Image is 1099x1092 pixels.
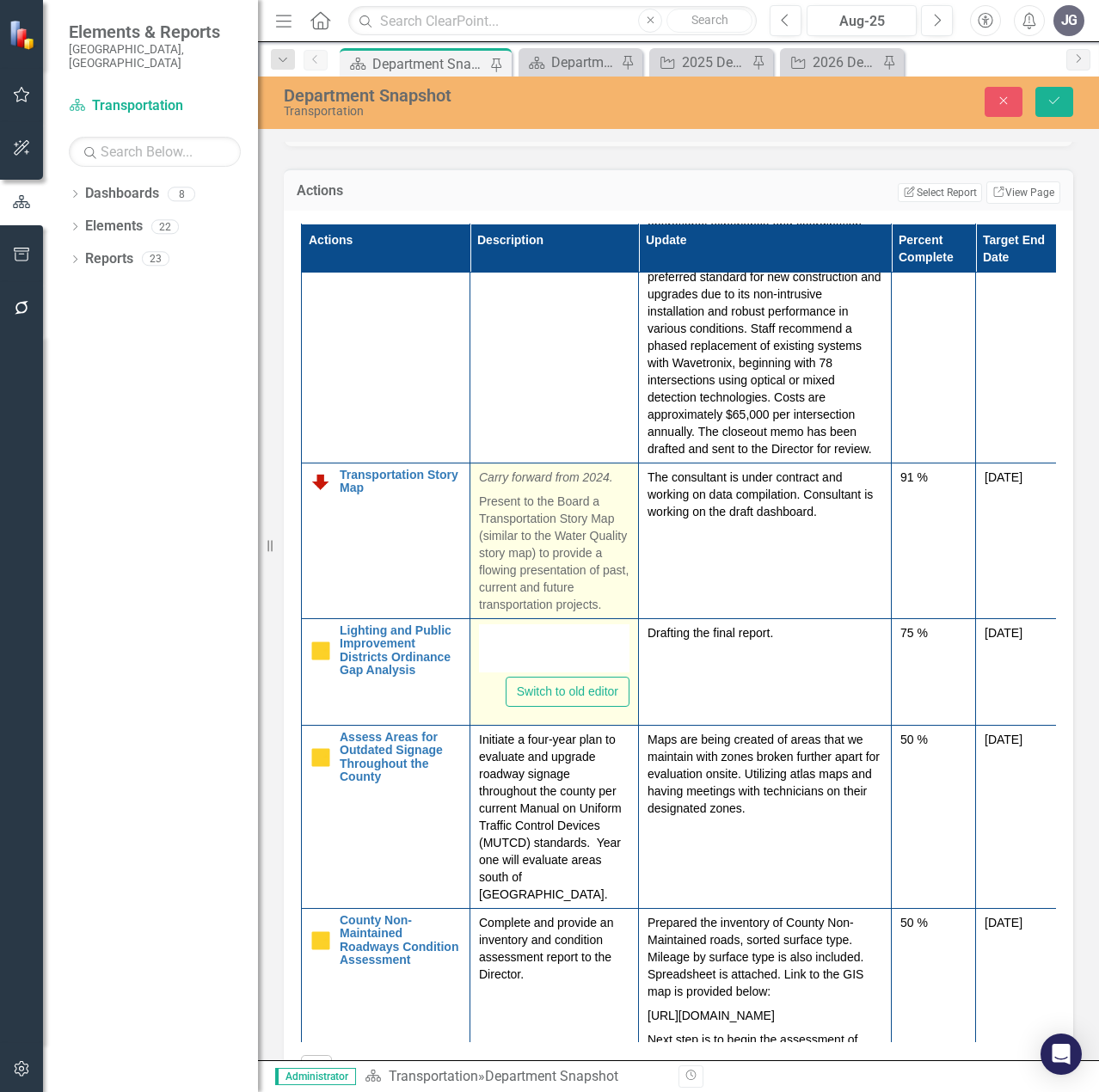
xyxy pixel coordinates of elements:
[340,914,461,967] a: County Non-Maintained Roadways Condition Assessment
[666,9,752,33] button: Search
[900,914,967,931] div: 50 %
[900,731,967,748] div: 50 %
[310,930,331,951] img: Caution
[1041,1034,1082,1075] div: Open Intercom Messenger
[813,11,911,32] div: Aug-25
[648,624,882,641] p: Drafting the final report.
[1053,5,1084,36] button: JG
[310,747,331,768] img: Caution
[479,470,613,484] em: Carry forward from 2024.
[985,626,1022,640] span: [DATE]
[691,13,728,27] span: Search
[985,470,1022,484] span: [DATE]
[297,183,466,199] h3: Actions
[310,471,331,492] img: Below Plan
[648,469,882,520] p: The consultant is under contract and working on data compilation. Consultant is working on the dr...
[479,914,629,983] p: Complete and provide an inventory and condition assessment report to the Director.
[365,1067,666,1087] div: »
[69,137,241,167] input: Search Below...
[898,183,981,202] button: Select Report
[900,624,967,641] div: 75 %
[648,1028,882,1086] p: Next step is to begin the assessment of non-maintained roads and update Cartegraph database.
[682,52,747,73] div: 2025 Department Actions - Monthly Updates ([PERSON_NAME])
[69,96,241,116] a: Transportation
[168,187,195,201] div: 8
[284,86,715,105] div: Department Snapshot
[900,469,967,486] div: 91 %
[985,733,1022,746] span: [DATE]
[479,731,629,903] p: Initiate a four-year plan to evaluate and upgrade roadway signage throughout the county per curre...
[551,52,617,73] div: Department Snapshot
[523,52,617,73] a: Department Snapshot
[479,489,629,613] p: Present to the Board a Transportation Story Map (similar to the Water Quality story map) to provi...
[310,641,331,661] img: Caution
[85,249,133,269] a: Reports
[372,53,486,75] div: Department Snapshot
[9,19,40,50] img: ClearPoint Strategy
[389,1068,478,1084] a: Transportation
[69,42,241,71] small: [GEOGRAPHIC_DATA], [GEOGRAPHIC_DATA]
[648,1003,882,1028] p: [URL][DOMAIN_NAME]
[648,914,882,1003] p: Prepared the inventory of County Non-Maintained roads, sorted surface type. Mileage by surface ty...
[69,21,241,42] span: Elements & Reports
[985,916,1022,929] span: [DATE]
[340,469,461,495] a: Transportation Story Map
[813,52,878,73] div: 2026 Department Actions - Monthly Updates ([PERSON_NAME])
[340,624,461,678] a: Lighting and Public Improvement Districts Ordinance Gap Analysis
[348,6,757,36] input: Search ClearPoint...
[648,731,882,817] p: Maps are being created of areas that we maintain with zones broken further apart for evaluation o...
[986,181,1060,204] a: View Page
[485,1068,618,1084] div: Department Snapshot
[284,105,715,118] div: Transportation
[142,252,169,267] div: 23
[340,731,461,784] a: Assess Areas for Outdated Signage Throughout the County
[784,52,878,73] a: 2026 Department Actions - Monthly Updates ([PERSON_NAME])
[654,52,747,73] a: 2025 Department Actions - Monthly Updates ([PERSON_NAME])
[85,217,143,236] a: Elements
[506,677,629,707] button: Switch to old editor
[85,184,159,204] a: Dashboards
[275,1068,356,1085] span: Administrator
[151,219,179,234] div: 22
[807,5,917,36] button: Aug-25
